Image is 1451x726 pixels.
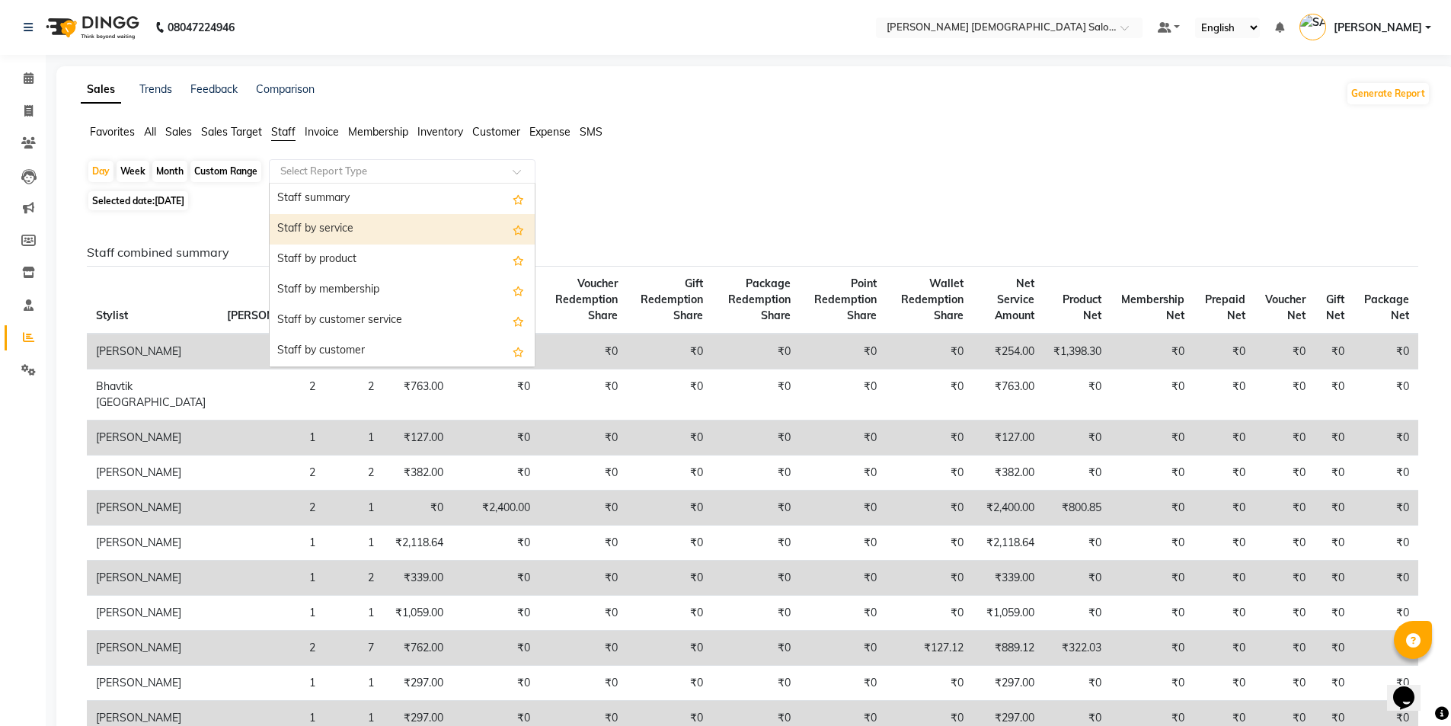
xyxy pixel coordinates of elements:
td: ₹0 [886,561,973,596]
td: ₹0 [539,421,627,456]
td: [PERSON_NAME] [87,526,218,561]
td: [PERSON_NAME] [87,596,218,631]
span: Add this report to Favorites List [513,190,524,208]
span: Inventory [417,125,463,139]
td: ₹0 [1194,526,1254,561]
td: 7 [324,631,383,666]
td: ₹0 [800,596,886,631]
td: ₹0 [1354,596,1418,631]
td: ₹889.12 [973,631,1044,666]
td: ₹0 [1194,561,1254,596]
td: ₹0 [1044,561,1111,596]
span: Customer [472,125,520,139]
td: 1 [218,561,324,596]
td: 2 [218,631,324,666]
td: ₹0 [1254,456,1315,491]
td: ₹0 [452,561,540,596]
td: ₹0 [1354,561,1418,596]
td: ₹0 [627,369,712,421]
span: SMS [580,125,602,139]
td: ₹0 [886,421,973,456]
td: ₹0 [800,561,886,596]
td: ₹2,400.00 [973,491,1044,526]
ng-dropdown-panel: Options list [269,183,535,367]
td: ₹0 [1044,369,1111,421]
td: ₹0 [627,631,712,666]
td: ₹0 [539,526,627,561]
a: Sales [81,76,121,104]
td: ₹0 [1044,666,1111,701]
td: ₹0 [539,631,627,666]
div: Staff by service [270,214,535,245]
td: ₹0 [800,369,886,421]
td: Bhavtik [GEOGRAPHIC_DATA] [87,369,218,421]
td: ₹339.00 [383,561,452,596]
td: ₹0 [886,334,973,369]
td: ₹0 [1315,334,1353,369]
td: 2 [218,491,324,526]
span: Add this report to Favorites List [513,251,524,269]
td: ₹0 [1111,334,1194,369]
td: ₹0 [800,526,886,561]
td: ₹0 [1254,369,1315,421]
td: 1 [218,666,324,701]
td: ₹0 [886,369,973,421]
span: [PERSON_NAME] [1334,20,1422,36]
td: [PERSON_NAME] [87,334,218,369]
span: Membership Net [1121,293,1184,322]
td: 1 [218,334,324,369]
td: 1 [324,666,383,701]
td: ₹0 [1194,421,1254,456]
td: ₹0 [1194,631,1254,666]
td: ₹0 [800,666,886,701]
td: ₹127.12 [886,631,973,666]
td: ₹0 [712,631,800,666]
td: ₹1,059.00 [383,596,452,631]
td: ₹0 [800,421,886,456]
div: Staff by customer [270,336,535,366]
td: ₹0 [627,561,712,596]
span: Favorites [90,125,135,139]
td: ₹0 [1254,526,1315,561]
td: ₹0 [452,631,540,666]
span: Net Service Amount [995,277,1034,322]
td: 1 [324,491,383,526]
td: ₹0 [452,456,540,491]
td: 1 [324,526,383,561]
td: ₹0 [1254,491,1315,526]
td: ₹0 [627,526,712,561]
span: Stylist [96,309,128,322]
td: ₹0 [800,491,886,526]
td: ₹0 [1254,421,1315,456]
td: [PERSON_NAME] [87,456,218,491]
span: Package Redemption Share [728,277,791,322]
span: Point Redemption Share [814,277,877,322]
td: ₹2,118.64 [973,526,1044,561]
td: ₹0 [627,334,712,369]
div: Custom Range [190,161,261,182]
td: ₹0 [1111,526,1194,561]
span: Membership [348,125,408,139]
td: ₹0 [886,526,973,561]
td: ₹0 [452,369,540,421]
td: ₹0 [452,666,540,701]
td: ₹763.00 [973,369,1044,421]
td: 2 [324,456,383,491]
span: Sales Target [201,125,262,139]
td: ₹382.00 [973,456,1044,491]
span: Add this report to Favorites List [513,312,524,330]
td: ₹0 [1354,666,1418,701]
td: ₹0 [1315,491,1353,526]
td: ₹2,118.64 [383,526,452,561]
span: Voucher Redemption Share [555,277,618,322]
span: Product Net [1063,293,1101,322]
td: ₹0 [1111,596,1194,631]
td: ₹0 [800,334,886,369]
td: ₹0 [539,561,627,596]
td: ₹0 [1354,631,1418,666]
td: ₹0 [1315,369,1353,421]
div: Month [152,161,187,182]
td: ₹800.85 [1044,491,1111,526]
div: Week [117,161,149,182]
td: ₹0 [1315,596,1353,631]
